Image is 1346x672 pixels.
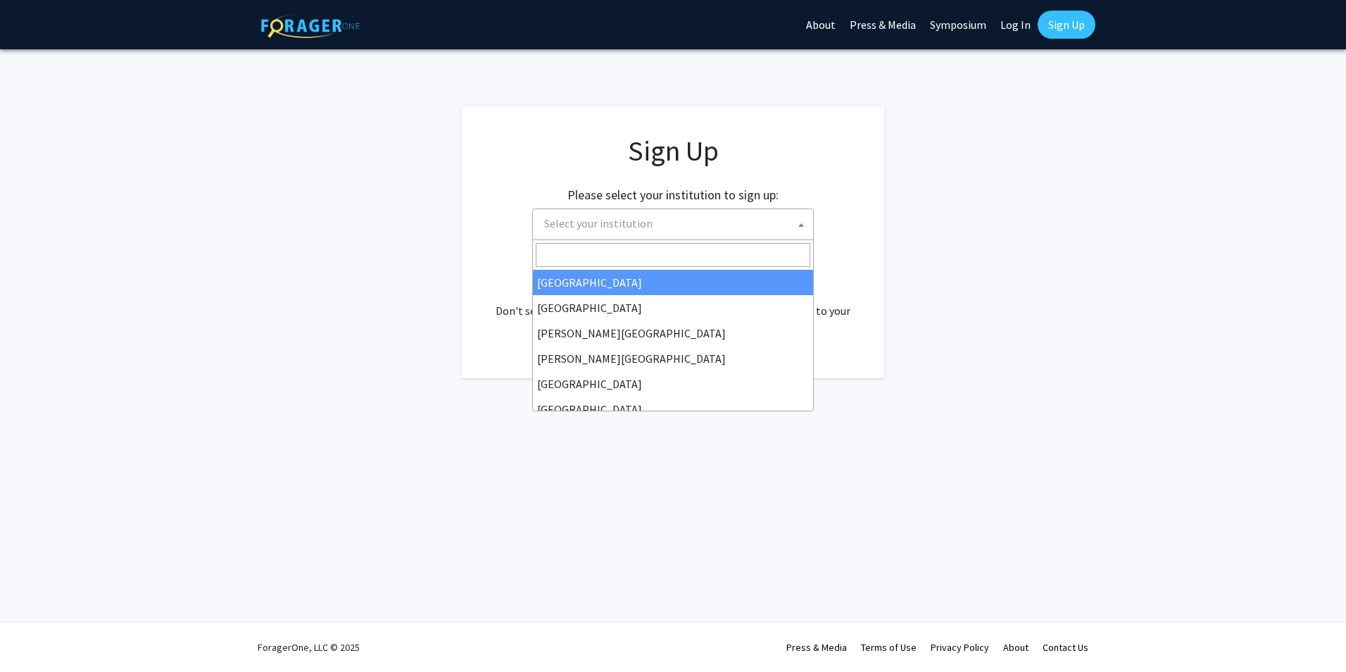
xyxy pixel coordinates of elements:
span: Select your institution [539,209,813,238]
li: [GEOGRAPHIC_DATA] [533,270,813,295]
li: [GEOGRAPHIC_DATA] [533,371,813,397]
div: ForagerOne, LLC © 2025 [258,623,360,672]
span: Select your institution [544,216,653,230]
li: [PERSON_NAME][GEOGRAPHIC_DATA] [533,321,813,346]
a: Contact Us [1043,641,1088,654]
h1: Sign Up [490,134,856,168]
a: About [1003,641,1029,654]
a: Privacy Policy [931,641,989,654]
input: Search [536,243,810,267]
li: [GEOGRAPHIC_DATA] [533,397,813,422]
span: Select your institution [532,209,814,240]
img: ForagerOne Logo [261,13,360,38]
a: Terms of Use [861,641,917,654]
a: Press & Media [786,641,847,654]
li: [PERSON_NAME][GEOGRAPHIC_DATA] [533,346,813,371]
li: [GEOGRAPHIC_DATA] [533,295,813,321]
h2: Please select your institution to sign up: [567,187,779,203]
a: Sign Up [1038,11,1095,39]
div: Already have an account? . Don't see your institution? about bringing ForagerOne to your institut... [490,268,856,336]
